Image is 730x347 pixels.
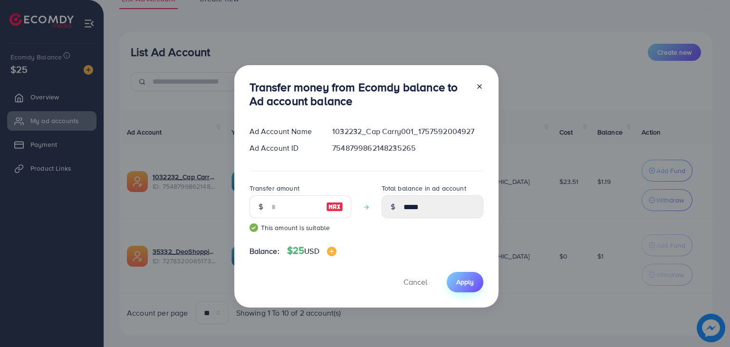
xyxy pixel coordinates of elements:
div: Ad Account Name [242,126,325,137]
span: Apply [456,277,474,287]
span: USD [304,246,319,256]
img: image [327,247,336,256]
h4: $25 [287,245,336,257]
img: guide [250,223,258,232]
button: Cancel [392,272,439,292]
div: Ad Account ID [242,143,325,154]
span: Cancel [403,277,427,287]
h3: Transfer money from Ecomdy balance to Ad account balance [250,80,468,108]
small: This amount is suitable [250,223,351,232]
label: Transfer amount [250,183,299,193]
button: Apply [447,272,483,292]
img: image [326,201,343,212]
div: 1032232_Cap Carry001_1757592004927 [325,126,490,137]
div: 7548799862148235265 [325,143,490,154]
span: Balance: [250,246,279,257]
label: Total balance in ad account [382,183,466,193]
